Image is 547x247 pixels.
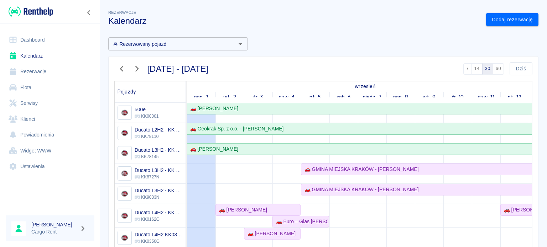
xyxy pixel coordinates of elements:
[6,64,94,80] a: Rezerwacje
[135,113,158,119] p: KK00001
[135,106,158,113] h6: 500e
[245,230,296,237] div: 🚗 [PERSON_NAME]
[476,92,496,102] a: 11 września 2025
[108,16,480,26] h3: Kalendarz
[235,39,245,49] button: Otwórz
[6,95,94,111] a: Serwisy
[335,92,353,102] a: 6 września 2025
[187,145,238,153] div: 🚗 [PERSON_NAME]
[9,6,53,17] img: Renthelp logo
[6,143,94,159] a: Widget WWW
[506,92,523,102] a: 12 września 2025
[421,92,437,102] a: 9 września 2025
[510,62,532,75] button: Dziś
[118,89,136,95] span: Pojazdy
[135,174,183,180] p: KK8727N
[135,133,183,140] p: KK78110
[6,48,94,64] a: Kalendarz
[119,210,130,222] img: Image
[493,63,504,75] button: 60 dni
[471,63,482,75] button: 14 dni
[187,125,283,133] div: 🚗 Geokrak Sp. z o.o. - [PERSON_NAME]
[135,194,183,200] p: KK9033N
[6,6,53,17] a: Renthelp logo
[135,146,183,154] h6: Ducato L3H2 - KK 78145
[110,39,234,48] input: Wyszukaj i wybierz pojazdy...
[222,92,238,102] a: 2 września 2025
[119,127,130,139] img: Image
[251,92,265,102] a: 3 września 2025
[482,63,493,75] button: 30 dni
[302,166,419,173] div: 🚗 GMINA MIEJSKA KRAKÓW - [PERSON_NAME]
[119,147,130,159] img: Image
[135,231,183,238] h6: Ducato L4H2 KK0350G
[216,206,267,214] div: 🚗 [PERSON_NAME]
[135,209,183,216] h6: Ducato L4H2 - KK 0162G
[135,167,183,174] h6: Ducato L3H2 - KK 8727N
[353,81,377,92] a: 1 września 2025
[6,80,94,96] a: Flota
[147,64,209,74] h3: [DATE] - [DATE]
[31,228,77,236] p: Cargo Rent
[361,92,383,102] a: 7 września 2025
[119,232,130,244] img: Image
[108,10,136,15] span: Rezerwacje
[84,8,94,17] button: Zwiń nawigację
[308,92,323,102] a: 5 września 2025
[119,168,130,179] img: Image
[119,107,130,119] img: Image
[135,154,183,160] p: KK78145
[450,92,466,102] a: 10 września 2025
[187,105,238,112] div: 🚗 [PERSON_NAME]
[391,92,410,102] a: 8 września 2025
[463,63,472,75] button: 7 dni
[31,221,77,228] h6: [PERSON_NAME]
[302,186,419,193] div: 🚗 GMINA MIEJSKA KRAKÓW - [PERSON_NAME]
[6,111,94,127] a: Klienci
[6,159,94,174] a: Ustawienia
[135,238,183,245] p: KK0350G
[6,32,94,48] a: Dashboard
[273,218,328,225] div: 🚗 Euro – Glas [PERSON_NAME] Noga S.J - [PERSON_NAME]
[486,13,538,26] a: Dodaj rezerwację
[6,127,94,143] a: Powiadomienia
[135,126,183,133] h6: Ducato L2H2 - KK 78110
[135,187,183,194] h6: Ducato L3H2 - KK 9033N
[277,92,296,102] a: 4 września 2025
[192,92,210,102] a: 1 września 2025
[135,216,183,222] p: KK0162G
[119,188,130,200] img: Image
